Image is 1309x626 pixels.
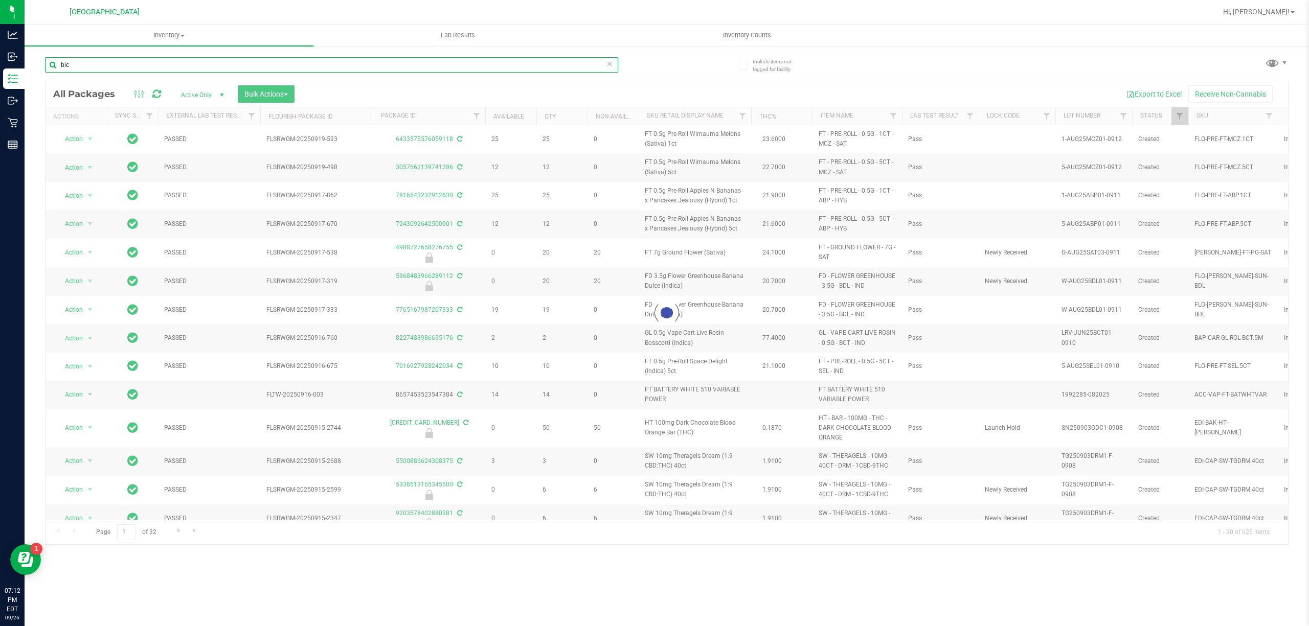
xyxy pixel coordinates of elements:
span: Lab Results [427,31,489,40]
inline-svg: Retail [8,118,18,128]
a: Inventory [25,25,313,46]
span: Clear [606,57,613,71]
a: Lab Results [313,25,602,46]
inline-svg: Reports [8,140,18,150]
span: Hi, [PERSON_NAME]! [1223,8,1290,16]
span: Include items not tagged for facility [753,58,804,73]
a: Inventory Counts [602,25,891,46]
inline-svg: Analytics [8,30,18,40]
inline-svg: Inbound [8,52,18,62]
span: Inventory Counts [709,31,785,40]
span: Inventory [25,31,313,40]
p: 09/26 [5,614,20,621]
p: 07:12 PM EDT [5,586,20,614]
inline-svg: Outbound [8,96,18,106]
span: [GEOGRAPHIC_DATA] [70,8,140,16]
iframe: Resource center [10,544,41,575]
inline-svg: Inventory [8,74,18,84]
iframe: Resource center unread badge [30,543,42,555]
input: Search Package ID, Item Name, SKU, Lot or Part Number... [45,57,618,73]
